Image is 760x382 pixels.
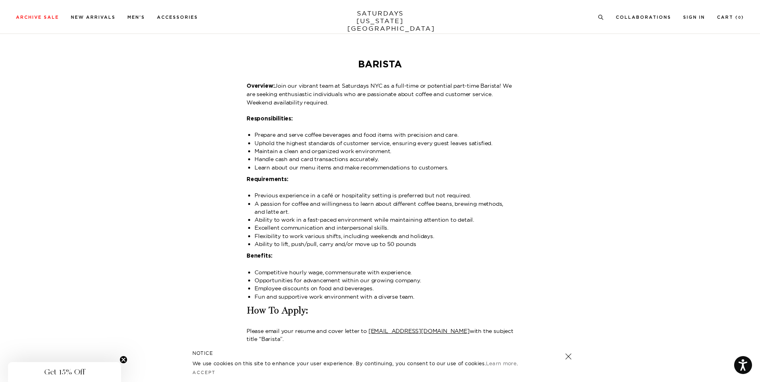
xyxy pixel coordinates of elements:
[247,253,272,259] b: Benefits:
[119,356,127,364] button: Close teaser
[255,164,448,171] span: Learn about our menu items and make recommendations to customers.
[347,10,413,32] a: SATURDAYS[US_STATE][GEOGRAPHIC_DATA]
[255,269,411,276] span: Competitive hourly wage, commensurate with experience.
[157,15,198,20] a: Accessories
[255,148,391,155] span: Maintain a clean and organized work environment.
[192,359,539,367] p: We use cookies on this site to enhance your user experience. By continuing, you consent to our us...
[44,367,85,377] span: Get 15% Off
[8,362,121,382] div: Get 15% OffClose teaser
[255,277,421,284] span: Opportunities for advancement within our growing company.
[255,192,471,199] span: Previous experience in a café or hospitality setting is preferred but not required.
[255,285,374,292] span: Employee discounts on food and beverages.
[368,327,470,335] a: [EMAIL_ADDRESS][DOMAIN_NAME]
[255,232,434,240] span: Flexibility to work various shifts, including weekends and holidays.
[255,131,458,138] span: Prepare and serve coffee beverages and food items with precision and care.
[255,216,474,223] span: Ability to work in a fast-paced environment while maintaining attention to detail.
[192,370,215,375] a: Accept
[16,15,59,20] a: Archive Sale
[255,240,416,248] span: Ability to lift, push/pull, carry and/or move up to 50 pounds
[127,15,145,20] a: Men's
[255,156,379,163] span: Handle cash and card transactions accurately.
[255,140,492,147] span: Uphold the highest standards of customer service, ensuring every guest leaves satisfied.
[247,83,274,89] b: Overview:
[247,116,293,122] b: Responsibilities:
[71,15,116,20] a: New Arrivals
[192,350,568,357] h5: NOTICE
[717,15,744,20] a: Cart (0)
[255,293,414,300] span: Fun and supportive work environment with a diverse team.
[486,360,517,366] a: Learn more
[247,82,511,106] span: Join our vibrant team at Saturdays NYC as a full-time or potential part-time Barista! We are seek...
[358,60,402,69] b: Barista
[247,327,513,343] span: Please email your resume and cover letter to with the subject title “Barista”.
[247,177,288,182] b: Requirements:
[255,200,503,215] span: A passion for coffee and willingness to learn about different coffee beans, brewing methods, and ...
[738,16,741,20] small: 0
[683,15,705,20] a: Sign In
[255,224,388,231] span: Excellent communication and interpersonal skills.
[616,15,671,20] a: Collaborations
[247,305,309,316] b: How To Apply:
